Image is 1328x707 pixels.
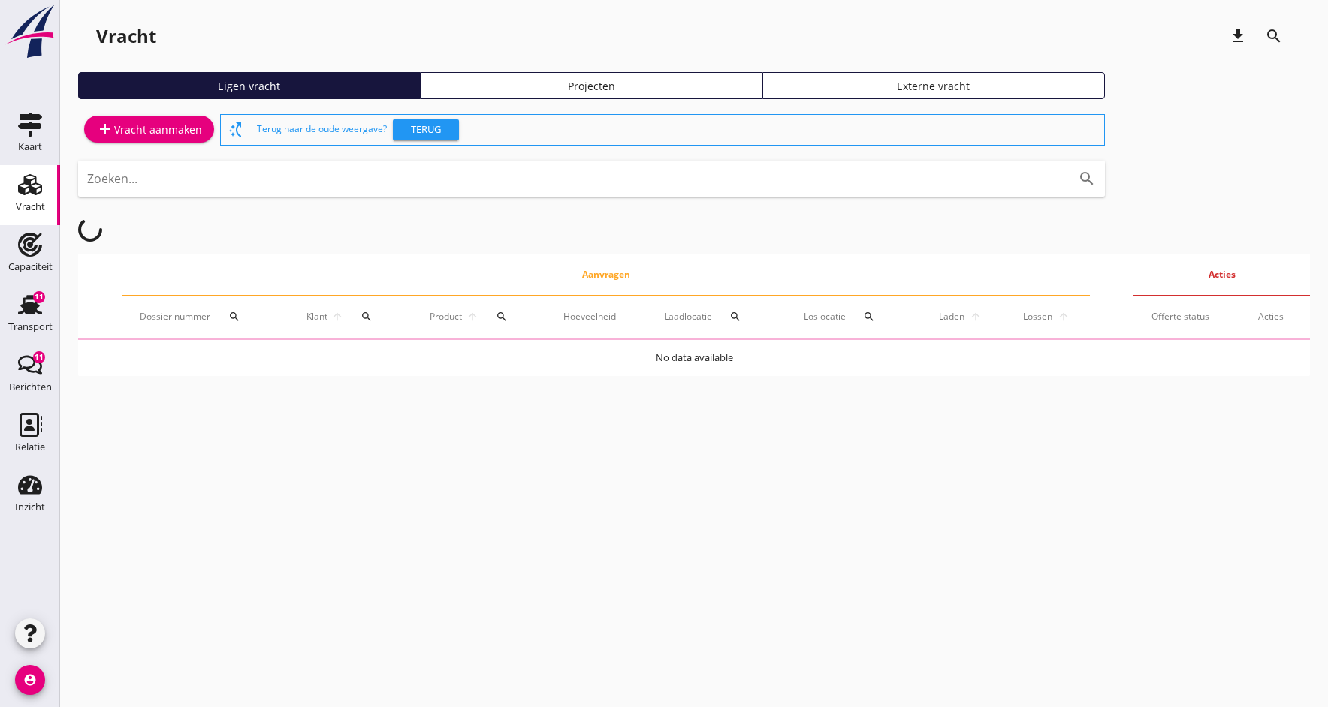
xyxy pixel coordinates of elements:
i: download [1229,27,1247,45]
div: Offerte status [1151,310,1222,323]
i: switch_access_shortcut [227,121,245,139]
div: 11 [33,291,45,303]
th: Aanvragen [122,254,1090,296]
div: 11 [33,351,45,363]
i: search [228,311,240,323]
a: Vracht aanmaken [84,116,214,143]
i: arrow_upward [967,311,985,323]
div: Kaart [18,142,42,152]
i: search [361,311,373,323]
i: search [1265,27,1283,45]
span: Klant [305,310,330,323]
i: arrow_upward [330,311,346,323]
th: Acties [1133,254,1310,296]
span: Lossen [1020,310,1055,323]
div: Vracht [16,202,45,212]
span: Laden [937,310,967,323]
div: Eigen vracht [85,78,414,94]
div: Projecten [427,78,756,94]
a: Eigen vracht [78,72,421,99]
i: account_circle [15,665,45,695]
div: Vracht aanmaken [96,120,202,138]
i: search [729,311,741,323]
i: search [863,311,875,323]
i: arrow_upward [1055,311,1072,323]
button: Terug [393,119,459,140]
i: search [496,311,508,323]
div: Vracht [96,24,156,48]
div: Laadlocatie [664,299,768,335]
img: logo-small.a267ee39.svg [3,4,57,59]
td: No data available [78,340,1310,376]
div: Transport [8,322,53,332]
span: Product [427,310,463,323]
a: Projecten [421,72,763,99]
div: Hoeveelheid [563,310,628,323]
div: Loslocatie [804,299,901,335]
i: search [1078,170,1096,188]
div: Externe vracht [769,78,1098,94]
div: Terug naar de oude weergave? [257,115,1098,145]
div: Berichten [9,382,52,392]
div: Inzicht [15,502,45,512]
div: Acties [1258,310,1292,323]
div: Dossier nummer [140,299,269,335]
input: Zoeken... [87,167,1054,191]
i: arrow_upward [464,311,480,323]
div: Terug [399,122,453,137]
i: add [96,120,114,138]
div: Capaciteit [8,262,53,272]
div: Relatie [15,442,45,452]
a: Externe vracht [762,72,1105,99]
